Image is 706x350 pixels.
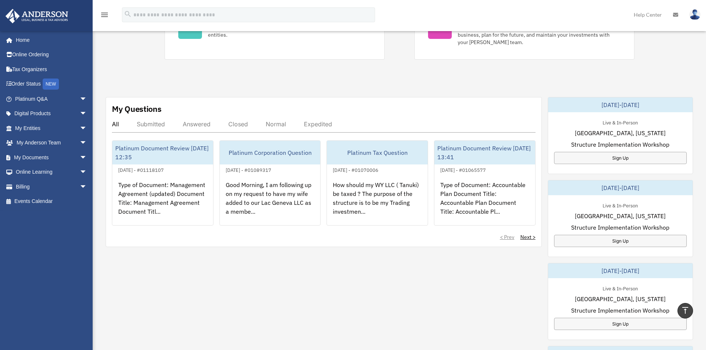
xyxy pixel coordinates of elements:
[571,306,669,315] span: Structure Implementation Workshop
[327,166,384,173] div: [DATE] - #01070006
[677,303,693,319] a: vertical_align_top
[220,141,321,164] div: Platinum Corporation Question
[5,165,98,180] a: Online Learningarrow_drop_down
[571,140,669,149] span: Structure Implementation Workshop
[80,165,95,180] span: arrow_drop_down
[80,179,95,194] span: arrow_drop_down
[137,120,165,128] div: Submitted
[548,97,693,112] div: [DATE]-[DATE]
[80,150,95,165] span: arrow_drop_down
[112,140,213,226] a: Platinum Document Review [DATE] 12:35[DATE] - #01118107Type of Document: Management Agreement (up...
[5,179,98,194] a: Billingarrow_drop_down
[575,211,666,220] span: [GEOGRAPHIC_DATA], [US_STATE]
[597,118,644,126] div: Live & In-Person
[554,318,687,330] a: Sign Up
[5,121,98,136] a: My Entitiesarrow_drop_down
[575,294,666,303] span: [GEOGRAPHIC_DATA], [US_STATE]
[520,233,536,241] a: Next >
[327,174,428,232] div: How should my WY LLC ( Tanuki) be taxed ? The purpose of the structure is to be my Trading invest...
[100,10,109,19] i: menu
[571,223,669,232] span: Structure Implementation Workshop
[220,166,277,173] div: [DATE] - #01089317
[327,140,428,226] a: Platinum Tax Question[DATE] - #01070006How should my WY LLC ( Tanuki) be taxed ? The purpose of t...
[548,180,693,195] div: [DATE]-[DATE]
[80,136,95,151] span: arrow_drop_down
[124,10,132,18] i: search
[112,103,162,114] div: My Questions
[112,120,119,128] div: All
[3,9,70,23] img: Anderson Advisors Platinum Portal
[5,150,98,165] a: My Documentsarrow_drop_down
[5,77,98,92] a: Order StatusNEW
[597,201,644,209] div: Live & In-Person
[220,174,321,232] div: Good Morning, I am following up on my request to have my wife added to our Lac Geneva LLC as a me...
[434,174,535,232] div: Type of Document: Accountable Plan Document Title: Accountable Plan Document Title: Accountable P...
[597,284,644,292] div: Live & In-Person
[266,120,286,128] div: Normal
[681,306,690,315] i: vertical_align_top
[554,235,687,247] a: Sign Up
[5,136,98,150] a: My Anderson Teamarrow_drop_down
[80,106,95,121] span: arrow_drop_down
[434,140,536,226] a: Platinum Document Review [DATE] 13:41[DATE] - #01065577Type of Document: Accountable Plan Documen...
[228,120,248,128] div: Closed
[434,141,535,164] div: Platinum Document Review [DATE] 13:41
[554,152,687,164] a: Sign Up
[80,121,95,136] span: arrow_drop_down
[5,33,95,47] a: Home
[219,140,321,226] a: Platinum Corporation Question[DATE] - #01089317Good Morning, I am following up on my request to h...
[80,91,95,107] span: arrow_drop_down
[100,13,109,19] a: menu
[112,174,213,232] div: Type of Document: Management Agreement (updated) Document Title: Management Agreement Document Ti...
[434,166,492,173] div: [DATE] - #01065577
[5,62,98,77] a: Tax Organizers
[112,166,170,173] div: [DATE] - #01118107
[112,141,213,164] div: Platinum Document Review [DATE] 12:35
[5,47,98,62] a: Online Ordering
[5,106,98,121] a: Digital Productsarrow_drop_down
[5,194,98,209] a: Events Calendar
[575,129,666,137] span: [GEOGRAPHIC_DATA], [US_STATE]
[689,9,700,20] img: User Pic
[304,120,332,128] div: Expedited
[5,91,98,106] a: Platinum Q&Aarrow_drop_down
[183,120,211,128] div: Answered
[43,79,59,90] div: NEW
[327,141,428,164] div: Platinum Tax Question
[548,263,693,278] div: [DATE]-[DATE]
